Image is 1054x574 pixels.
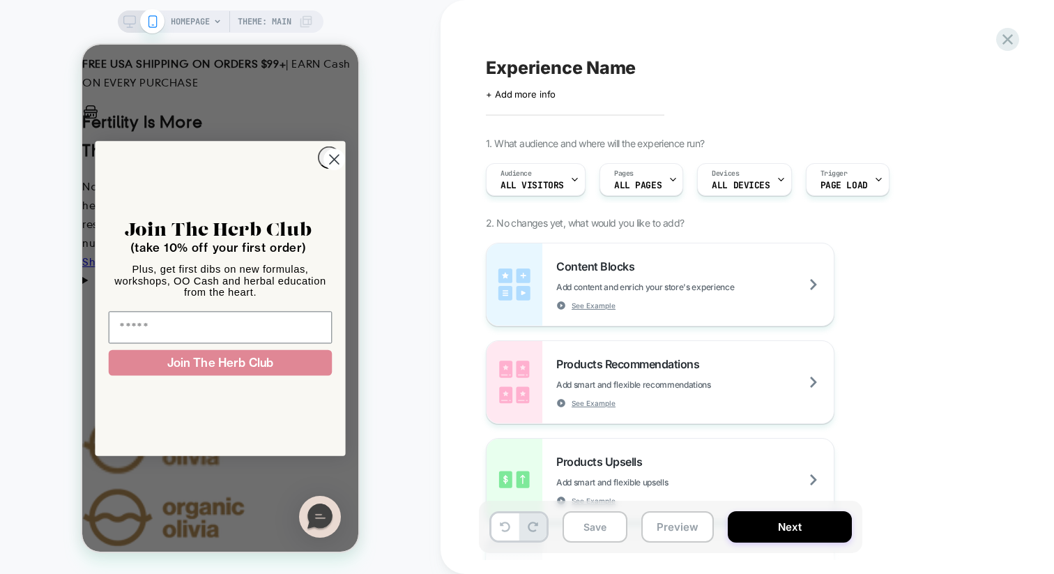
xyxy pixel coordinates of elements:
[26,305,250,331] button: Join The Herb Club
[641,511,714,543] button: Preview
[563,511,627,543] button: Save
[820,169,848,179] span: Trigger
[556,455,649,469] span: Products Upsells
[556,357,706,371] span: Products Recommendations
[236,101,258,123] button: Close dialog
[728,511,852,543] button: Next
[48,195,224,209] span: (take 10% off your first order)
[486,137,704,149] span: 1. What audience and where will the experience run?
[501,169,532,179] span: Audience
[501,181,564,190] span: All Visitors
[614,181,662,190] span: ALL PAGES
[556,259,641,273] span: Content Blocks
[556,477,738,488] span: Add smart and flexible upsells
[572,496,616,506] span: See Example
[238,10,291,33] span: Theme: MAIN
[614,169,634,179] span: Pages
[820,181,868,190] span: Page Load
[217,451,259,493] div: Messenger Dummy Widget
[171,10,210,33] span: HOMEPAGE
[572,301,616,310] span: See Example
[712,181,770,190] span: ALL DEVICES
[712,169,739,179] span: Devices
[556,379,781,390] span: Add smart and flexible recommendations
[486,57,636,78] span: Experience Name
[26,266,250,298] input: Email
[486,217,684,229] span: 2. No changes yet, what would you like to add?
[556,282,804,292] span: Add content and enrich your store's experience
[486,89,556,100] span: + Add more info
[572,398,616,408] span: See Example
[43,176,230,195] span: Join The Herb Club
[32,218,243,252] span: Plus, get first dibs on new formulas, workshops, OO Cash and herbal education from the heart.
